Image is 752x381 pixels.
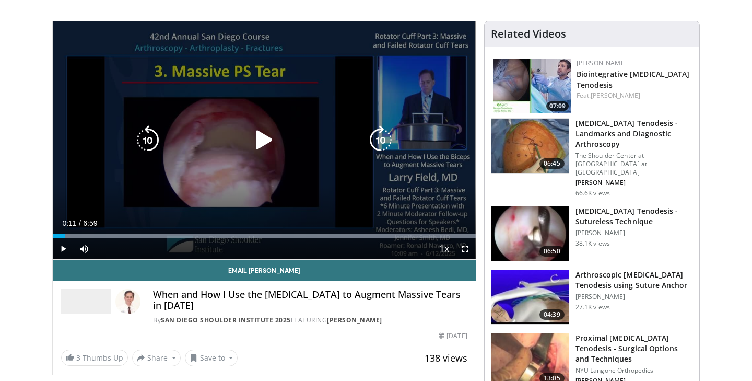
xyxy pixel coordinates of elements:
[153,316,467,325] div: By FEATURING
[575,366,693,375] p: NYU Langone Orthopedics
[575,293,693,301] p: [PERSON_NAME]
[491,270,569,325] img: 38379_0000_0_3.png.150x105_q85_crop-smart_upscale.jpg
[577,59,627,67] a: [PERSON_NAME]
[439,331,467,341] div: [DATE]
[79,219,81,227] span: /
[53,234,476,238] div: Progress Bar
[53,21,476,260] video-js: Video Player
[161,316,291,325] a: San Diego Shoulder Institute 2025
[493,59,571,113] img: f54b0be7-13b6-4977-9a5b-cecc55ea2090.150x105_q85_crop-smart_upscale.jpg
[115,289,140,314] img: Avatar
[575,118,693,149] h3: [MEDICAL_DATA] Tenodesis - Landmarks and Diagnostic Arthroscopy
[539,246,565,257] span: 06:50
[575,333,693,364] h3: Proximal [MEDICAL_DATA] Tenodesis - Surgical Options and Techniques
[491,28,566,40] h4: Related Videos
[434,238,455,259] button: Playback Rate
[575,152,693,177] p: The Shoulder Center at [GEOGRAPHIC_DATA] at [GEOGRAPHIC_DATA]
[76,353,80,363] span: 3
[62,219,76,227] span: 0:11
[575,229,693,237] p: [PERSON_NAME]
[491,119,569,173] img: 15733_3.png.150x105_q85_crop-smart_upscale.jpg
[491,270,693,325] a: 04:39 Arthroscopic [MEDICAL_DATA] Tenodesis using Suture Anchor [PERSON_NAME] 27.1K views
[491,118,693,198] a: 06:45 [MEDICAL_DATA] Tenodesis - Landmarks and Diagnostic Arthroscopy The Shoulder Center at [GEO...
[491,206,569,261] img: 38511_0000_3.png.150x105_q85_crop-smart_upscale.jpg
[53,238,74,259] button: Play
[425,352,467,364] span: 138 views
[577,69,690,90] a: Biointegrative [MEDICAL_DATA] Tenodesis
[153,289,467,311] h4: When and How I Use the [MEDICAL_DATA] to Augment Massive Tears in [DATE]
[575,303,610,311] p: 27.1K views
[61,289,111,314] img: San Diego Shoulder Institute 2025
[61,350,128,366] a: 3 Thumbs Up
[575,270,693,291] h3: Arthroscopic [MEDICAL_DATA] Tenodesis using Suture Anchor
[546,101,569,111] span: 07:09
[83,219,97,227] span: 6:59
[577,91,691,100] div: Feat.
[185,350,238,366] button: Save to
[539,158,565,169] span: 06:45
[539,309,565,320] span: 04:39
[575,189,610,198] p: 66.6K views
[327,316,382,325] a: [PERSON_NAME]
[591,91,640,100] a: [PERSON_NAME]
[575,179,693,187] p: [PERSON_NAME]
[53,260,476,281] a: Email [PERSON_NAME]
[575,239,610,248] p: 38.1K views
[74,238,95,259] button: Mute
[455,238,476,259] button: Fullscreen
[132,350,181,366] button: Share
[493,59,571,113] a: 07:09
[491,206,693,261] a: 06:50 [MEDICAL_DATA] Tenodesis - Sutureless Technique [PERSON_NAME] 38.1K views
[575,206,693,227] h3: [MEDICAL_DATA] Tenodesis - Sutureless Technique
